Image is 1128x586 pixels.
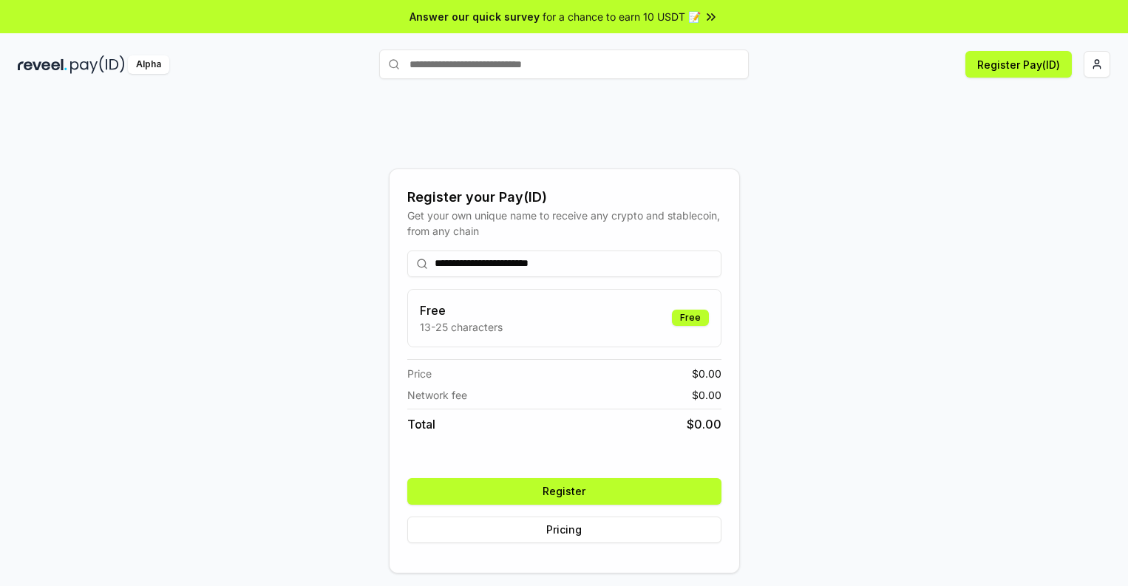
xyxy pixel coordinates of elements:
[407,415,435,433] span: Total
[407,478,721,505] button: Register
[128,55,169,74] div: Alpha
[543,9,701,24] span: for a chance to earn 10 USDT 📝
[18,55,67,74] img: reveel_dark
[672,310,709,326] div: Free
[407,187,721,208] div: Register your Pay(ID)
[410,9,540,24] span: Answer our quick survey
[420,319,503,335] p: 13-25 characters
[692,387,721,403] span: $ 0.00
[965,51,1072,78] button: Register Pay(ID)
[70,55,125,74] img: pay_id
[407,208,721,239] div: Get your own unique name to receive any crypto and stablecoin, from any chain
[692,366,721,381] span: $ 0.00
[420,301,503,319] h3: Free
[407,366,432,381] span: Price
[407,517,721,543] button: Pricing
[407,387,467,403] span: Network fee
[687,415,721,433] span: $ 0.00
